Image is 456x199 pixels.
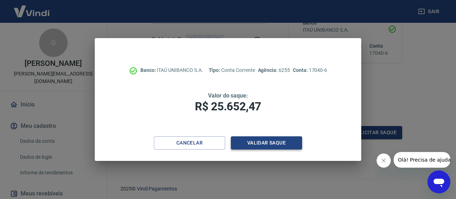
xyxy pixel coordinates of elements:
[377,153,391,168] iframe: Fechar mensagem
[231,136,302,150] button: Validar saque
[394,152,450,168] iframe: Mensagem da empresa
[427,171,450,193] iframe: Botão para abrir a janela de mensagens
[209,67,222,73] span: Tipo:
[140,67,157,73] span: Banco:
[4,5,60,11] span: Olá! Precisa de ajuda?
[258,67,290,74] p: 6255
[140,67,203,74] p: ITAÚ UNIBANCO S.A.
[208,92,248,99] span: Valor do saque:
[258,67,279,73] span: Agência:
[293,67,327,74] p: 17040-6
[293,67,309,73] span: Conta:
[154,136,225,150] button: Cancelar
[209,67,255,74] p: Conta Corrente
[195,100,261,113] span: R$ 25.652,47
